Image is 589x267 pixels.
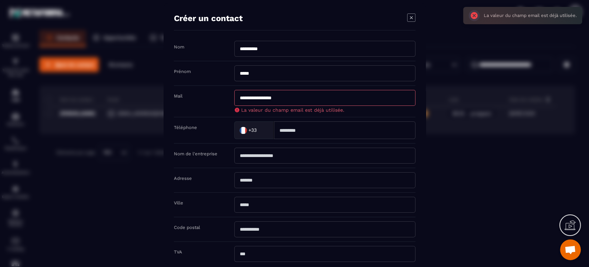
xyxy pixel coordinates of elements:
label: Ville [174,200,183,205]
label: Nom de l'entreprise [174,151,217,156]
label: TVA [174,249,182,255]
label: Adresse [174,176,192,181]
label: Mail [174,93,183,99]
h4: Créer un contact [174,13,243,23]
span: La valeur du champ email est déjà utilisée. [241,107,344,113]
img: Country Flag [236,123,250,137]
label: Prénom [174,69,191,74]
input: Search for option [258,125,267,135]
label: Nom [174,44,184,49]
label: Téléphone [174,125,197,130]
label: Code postal [174,225,200,230]
div: Ouvrir le chat [560,239,581,260]
div: Search for option [234,121,274,139]
span: +33 [248,127,256,133]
